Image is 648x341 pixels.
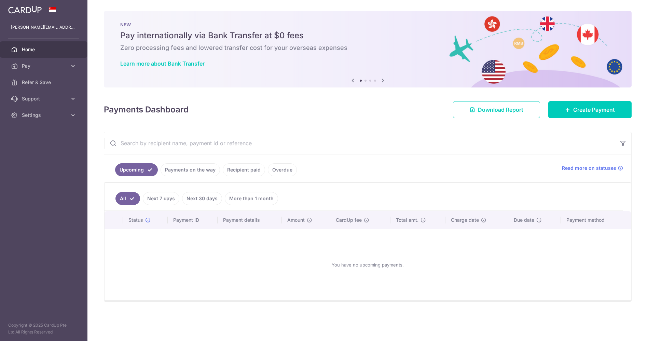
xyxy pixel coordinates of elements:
[115,192,140,205] a: All
[8,5,42,14] img: CardUp
[451,217,479,223] span: Charge date
[22,112,67,119] span: Settings
[561,211,631,229] th: Payment method
[287,217,305,223] span: Amount
[218,211,282,229] th: Payment details
[336,217,362,223] span: CardUp fee
[115,163,158,176] a: Upcoming
[104,104,189,116] h4: Payments Dashboard
[573,106,615,114] span: Create Payment
[120,30,615,41] h5: Pay internationally via Bank Transfer at $0 fees
[120,22,615,27] p: NEW
[225,192,278,205] a: More than 1 month
[478,106,523,114] span: Download Report
[104,132,615,154] input: Search by recipient name, payment id or reference
[562,165,623,172] a: Read more on statuses
[514,217,534,223] span: Due date
[11,24,77,31] p: [PERSON_NAME][EMAIL_ADDRESS][DOMAIN_NAME]
[161,163,220,176] a: Payments on the way
[223,163,265,176] a: Recipient paid
[182,192,222,205] a: Next 30 days
[120,60,205,67] a: Learn more about Bank Transfer
[396,217,418,223] span: Total amt.
[548,101,632,118] a: Create Payment
[562,165,616,172] span: Read more on statuses
[104,11,632,87] img: Bank transfer banner
[168,211,218,229] th: Payment ID
[268,163,297,176] a: Overdue
[22,46,67,53] span: Home
[22,63,67,69] span: Pay
[22,95,67,102] span: Support
[128,217,143,223] span: Status
[22,79,67,86] span: Refer & Save
[120,44,615,52] h6: Zero processing fees and lowered transfer cost for your overseas expenses
[143,192,179,205] a: Next 7 days
[113,235,623,295] div: You have no upcoming payments.
[453,101,540,118] a: Download Report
